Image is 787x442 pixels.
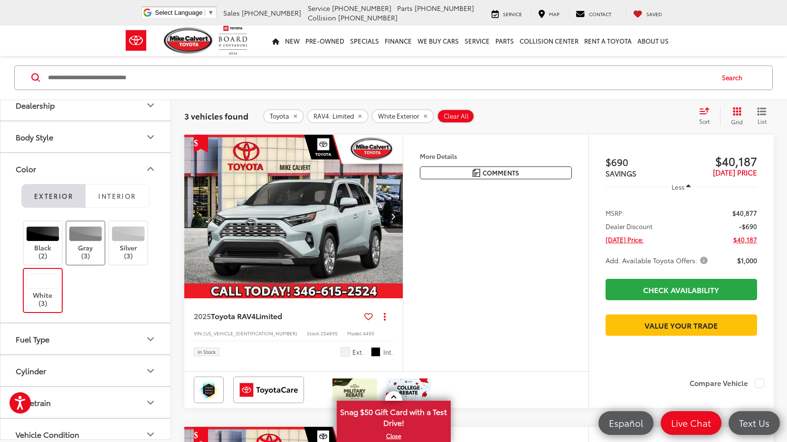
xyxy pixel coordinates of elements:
span: Toyota [270,112,289,120]
span: Add. Available Toyota Offers: [606,256,710,265]
a: About Us [635,26,672,56]
span: dropdown dots [384,313,386,320]
span: Live Chat [666,417,716,429]
label: Silver (3) [109,226,148,260]
label: Black (2) [24,226,62,260]
span: Sort [699,117,710,125]
a: Español [598,411,654,435]
span: [DATE] Price: [606,235,644,244]
img: ToyotaCare Mike Calvert Toyota Houston TX [235,378,302,401]
span: Ext. [352,348,364,357]
span: In Stock [198,350,216,354]
img: /static/brand-toyota/National_Assets/toyota-college-grad.jpeg?height=48 [386,378,431,401]
a: Service [484,9,529,18]
button: CylinderCylinder [0,356,171,387]
img: Toyota Safety Sense Mike Calvert Toyota Houston TX [196,378,222,401]
div: Color [145,163,156,175]
span: Sales [223,8,240,18]
span: 2025 [194,310,211,321]
span: [PHONE_NUMBER] [242,8,301,18]
button: remove RAV4: Limited [307,109,369,123]
span: 3 vehicles found [184,110,248,121]
span: Stock: [307,330,321,337]
span: Clear All [444,112,469,120]
button: Comments [420,166,572,179]
span: MSRP: [606,208,624,218]
h4: More Details [420,153,572,159]
a: My Saved Vehicles [626,9,669,18]
button: Actions [377,308,393,324]
label: Gray (3) [66,226,105,260]
span: Interior [98,192,136,200]
img: Toyota [118,25,154,56]
button: Select sort value [694,107,720,126]
div: 2025 Toyota RAV4 Limited 0 [184,135,404,298]
label: White (3) [24,274,62,307]
a: Pre-Owned [303,26,347,56]
span: RAV4: Limited [313,112,354,120]
div: Dealership [145,100,156,111]
a: Text Us [729,411,780,435]
span: $40,187 [733,235,757,244]
a: 2025Toyota RAV4Limited [194,311,360,321]
div: Vehicle Condition [16,430,79,439]
button: List View [750,107,774,126]
button: ColorColor [0,154,171,184]
a: Rent a Toyota [581,26,635,56]
a: Home [269,26,282,56]
span: ▼ [208,9,214,16]
button: remove Toyota [263,109,304,123]
div: Vehicle Condition [145,429,156,440]
img: 2025 Toyota RAV4 Limited [184,135,404,299]
a: Specials [347,26,382,56]
span: [PHONE_NUMBER] [338,13,398,22]
span: [PHONE_NUMBER] [415,3,474,13]
a: Service [462,26,493,56]
button: Add. Available Toyota Offers: [606,256,711,265]
input: Search by Make, Model, or Keyword [47,66,713,89]
a: 2025 Toyota RAV4 Limited2025 Toyota RAV4 Limited2025 Toyota RAV4 Limited2025 Toyota RAV4 Limited [184,135,404,298]
a: Check Availability [606,279,757,300]
span: $40,187 [681,154,757,168]
span: -$690 [739,221,757,231]
div: Drivetrain [145,397,156,408]
span: Grid [731,118,743,126]
button: Clear All [437,109,474,123]
button: Body StyleBody Style [0,122,171,153]
a: Map [531,9,567,18]
span: [US_VEHICLE_IDENTIFICATION_NUMBER] [203,330,297,337]
span: $690 [606,155,682,169]
div: Fuel Type [145,333,156,345]
span: Comments [483,168,519,177]
a: Live Chat [661,411,721,435]
span: Service [308,3,330,13]
span: VIN: [194,330,203,337]
button: Fuel TypeFuel Type [0,324,171,355]
span: Less [672,183,684,191]
span: [PHONE_NUMBER] [332,3,391,13]
span: Limited [256,310,282,321]
div: Cylinder [145,365,156,377]
img: Mike Calvert Toyota [164,28,214,54]
a: Collision Center [517,26,581,56]
span: 254895 [321,330,338,337]
button: DrivetrainDrivetrain [0,387,171,418]
button: Next image [384,200,403,233]
span: Int. [383,348,393,357]
span: SAVINGS [606,168,636,178]
img: /static/brand-toyota/National_Assets/toyota-military-rebate.jpeg?height=48 [332,378,377,401]
button: Search [713,66,756,90]
span: Parts [397,3,413,13]
span: Select Language [155,9,202,16]
span: Text Us [734,417,774,429]
span: List [757,117,767,125]
span: Saved [646,10,662,18]
a: Contact [569,9,618,18]
button: remove White [371,109,434,123]
button: DealershipDealership [0,90,171,121]
a: New [282,26,303,56]
button: Grid View [720,107,750,126]
span: Toyota RAV4 [211,310,256,321]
